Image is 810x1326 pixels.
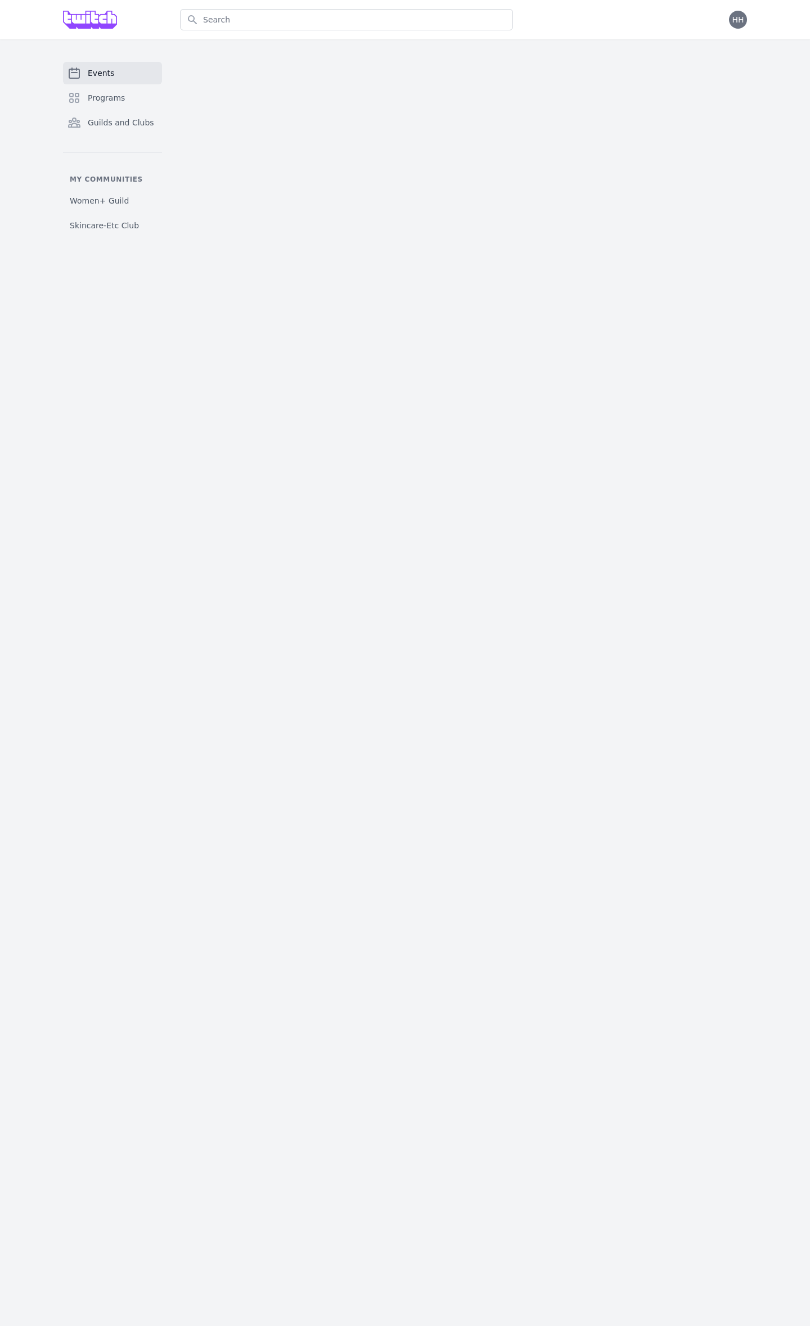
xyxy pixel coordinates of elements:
span: Guilds and Clubs [88,117,154,128]
span: Skincare-Etc Club [70,220,139,231]
a: Programs [63,87,162,109]
span: Events [88,67,114,79]
nav: Sidebar [63,62,162,236]
input: Search [180,9,513,30]
p: My communities [63,175,162,184]
span: Programs [88,92,125,103]
a: Events [63,62,162,84]
button: HH [729,11,747,29]
a: Guilds and Clubs [63,111,162,134]
img: Grove [63,11,117,29]
a: Women+ Guild [63,191,162,211]
span: HH [732,16,744,24]
span: Women+ Guild [70,195,129,206]
a: Skincare-Etc Club [63,215,162,236]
